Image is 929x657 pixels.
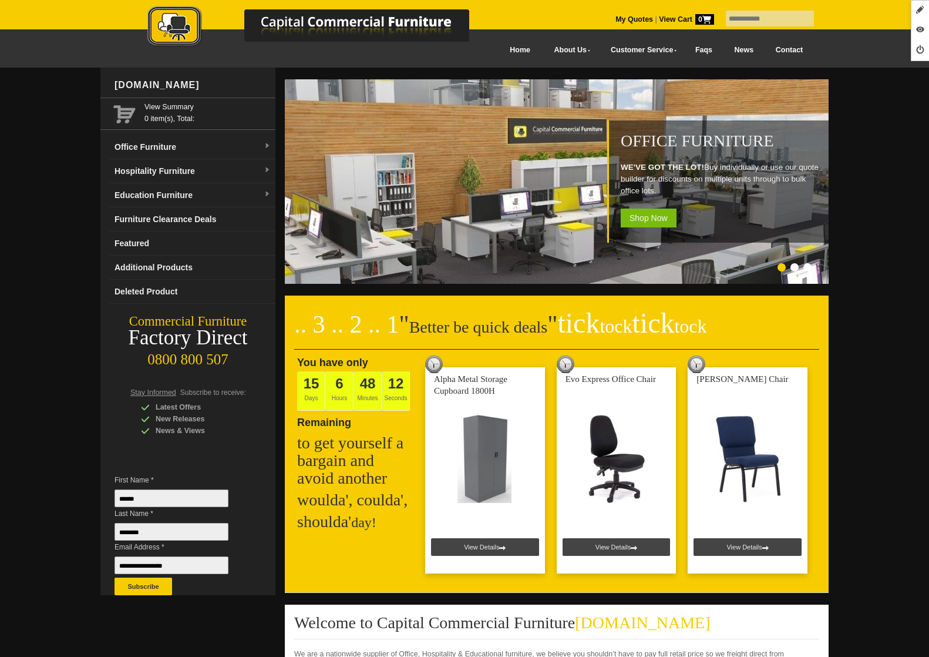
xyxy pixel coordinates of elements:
[621,209,676,227] span: Shop Now
[115,557,228,574] input: Email Address *
[297,371,325,411] span: Days
[264,167,271,174] img: dropdown
[600,316,632,337] span: tock
[115,523,228,541] input: Last Name *
[723,37,765,63] a: News
[297,357,368,368] span: You have only
[141,425,253,437] div: News & Views
[264,143,271,150] img: dropdown
[115,6,526,52] a: Capital Commercial Furniture Logo
[621,163,704,172] strong: WE'VE GOT THE LOT!
[115,508,246,519] span: Last Name *
[382,371,410,411] span: Seconds
[575,614,710,632] span: [DOMAIN_NAME]
[297,434,415,487] h2: to get yourself a bargain and avoid another
[110,68,275,103] div: [DOMAIN_NAME]
[141,401,253,413] div: Latest Offers
[130,388,176,397] span: Stay Informed
[294,614,819,639] h2: Welcome to Capital Commercial Furniture
[144,101,271,113] a: View Summary
[144,101,271,123] span: 0 item(s), Total:
[285,277,831,286] a: Office Furniture WE'VE GOT THE LOT!Buy individually or use our quote builder for discounts on mul...
[765,37,814,63] a: Contact
[100,313,275,330] div: Commercial Furniture
[297,412,351,428] span: Remaining
[285,79,831,284] img: Office Furniture
[598,37,684,63] a: Customer Service
[557,307,706,338] span: tick tick
[547,311,706,338] span: "
[684,37,723,63] a: Faqs
[115,490,228,507] input: First Name *
[803,263,812,271] li: Page dot 3
[777,263,786,271] li: Page dot 1
[351,515,376,530] span: day!
[110,183,275,207] a: Education Furnituredropdown
[615,15,653,24] a: My Quotes
[621,162,823,197] p: Buy individually or use our quote builder for discounts on multiple units through to bulk office ...
[360,376,376,391] span: 48
[695,14,714,25] span: 0
[425,356,443,373] img: tick tock deal clock
[115,578,172,595] button: Subscribe
[325,371,354,411] span: Hours
[264,191,271,198] img: dropdown
[304,376,319,391] span: 15
[141,413,253,425] div: New Releases
[110,135,275,159] a: Office Furnituredropdown
[659,15,714,24] strong: View Cart
[297,491,415,509] h2: woulda', coulda',
[674,316,706,337] span: tock
[621,132,823,150] h1: Office Furniture
[115,474,246,486] span: First Name *
[790,263,799,271] li: Page dot 2
[110,256,275,280] a: Additional Products
[335,376,343,391] span: 6
[110,280,275,304] a: Deleted Product
[388,376,404,391] span: 12
[100,330,275,346] div: Factory Direct
[100,346,275,368] div: 0800 800 507
[399,311,409,338] span: "
[110,159,275,183] a: Hospitality Furnituredropdown
[541,37,598,63] a: About Us
[657,15,714,24] a: View Cart0
[294,311,399,338] span: .. 3 .. 2 .. 1
[180,388,246,397] span: Subscribe to receive:
[354,371,382,411] span: Minutes
[110,232,275,256] a: Featured
[110,207,275,232] a: Furniture Clearance Deals
[557,356,574,373] img: tick tock deal clock
[688,356,705,373] img: tick tock deal clock
[115,6,526,49] img: Capital Commercial Furniture Logo
[297,513,415,531] h2: shoulda'
[294,314,819,350] h2: Better be quick deals
[115,541,246,553] span: Email Address *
